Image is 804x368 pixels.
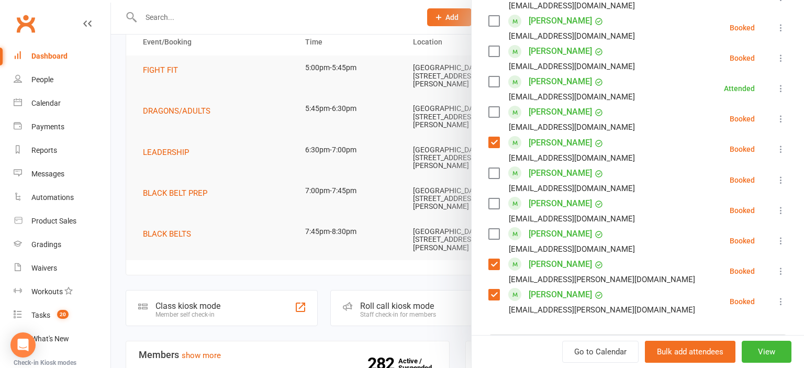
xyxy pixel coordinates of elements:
div: [EMAIL_ADDRESS][DOMAIN_NAME] [509,242,635,256]
button: Bulk add attendees [645,341,735,363]
a: Calendar [14,92,110,115]
a: [PERSON_NAME] [529,195,592,212]
div: [EMAIL_ADDRESS][DOMAIN_NAME] [509,90,635,104]
div: Open Intercom Messenger [10,332,36,358]
a: [PERSON_NAME] [529,135,592,151]
div: Calendar [31,99,61,107]
div: Payments [31,122,64,131]
div: Booked [730,237,755,244]
a: What's New [14,327,110,351]
div: Waivers [31,264,57,272]
div: [EMAIL_ADDRESS][DOMAIN_NAME] [509,182,635,195]
a: Automations [14,186,110,209]
a: Go to Calendar [562,341,639,363]
span: 20 [57,310,69,319]
div: Product Sales [31,217,76,225]
div: Reports [31,146,57,154]
a: [PERSON_NAME] [529,286,592,303]
div: [EMAIL_ADDRESS][DOMAIN_NAME] [509,212,635,226]
div: Automations [31,193,74,202]
a: Product Sales [14,209,110,233]
a: [PERSON_NAME] [529,165,592,182]
div: Dashboard [31,52,68,60]
a: Clubworx [13,10,39,37]
div: Booked [730,24,755,31]
div: Booked [730,54,755,62]
a: People [14,68,110,92]
div: [EMAIL_ADDRESS][PERSON_NAME][DOMAIN_NAME] [509,303,695,317]
a: Waivers [14,257,110,280]
div: Booked [730,146,755,153]
div: [EMAIL_ADDRESS][DOMAIN_NAME] [509,151,635,165]
div: Booked [730,207,755,214]
div: Workouts [31,287,63,296]
div: Booked [730,267,755,275]
div: [EMAIL_ADDRESS][DOMAIN_NAME] [509,60,635,73]
a: [PERSON_NAME] [529,226,592,242]
div: People [31,75,53,84]
div: Tasks [31,311,50,319]
div: Attended [724,85,755,92]
div: What's New [31,334,69,343]
a: Payments [14,115,110,139]
a: [PERSON_NAME] [529,104,592,120]
div: Messages [31,170,64,178]
div: [EMAIL_ADDRESS][DOMAIN_NAME] [509,29,635,43]
a: Messages [14,162,110,186]
a: [PERSON_NAME] [529,256,592,273]
a: Dashboard [14,44,110,68]
button: View [742,341,791,363]
a: Reports [14,139,110,162]
a: Workouts [14,280,110,304]
div: Booked [730,298,755,305]
input: Search to add attendees [488,334,787,356]
div: [EMAIL_ADDRESS][DOMAIN_NAME] [509,120,635,134]
a: [PERSON_NAME] [529,43,592,60]
a: [PERSON_NAME] [529,13,592,29]
div: Booked [730,176,755,184]
a: Tasks 20 [14,304,110,327]
a: Gradings [14,233,110,257]
div: Gradings [31,240,61,249]
a: [PERSON_NAME] [529,73,592,90]
div: [EMAIL_ADDRESS][PERSON_NAME][DOMAIN_NAME] [509,273,695,286]
div: Booked [730,115,755,122]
